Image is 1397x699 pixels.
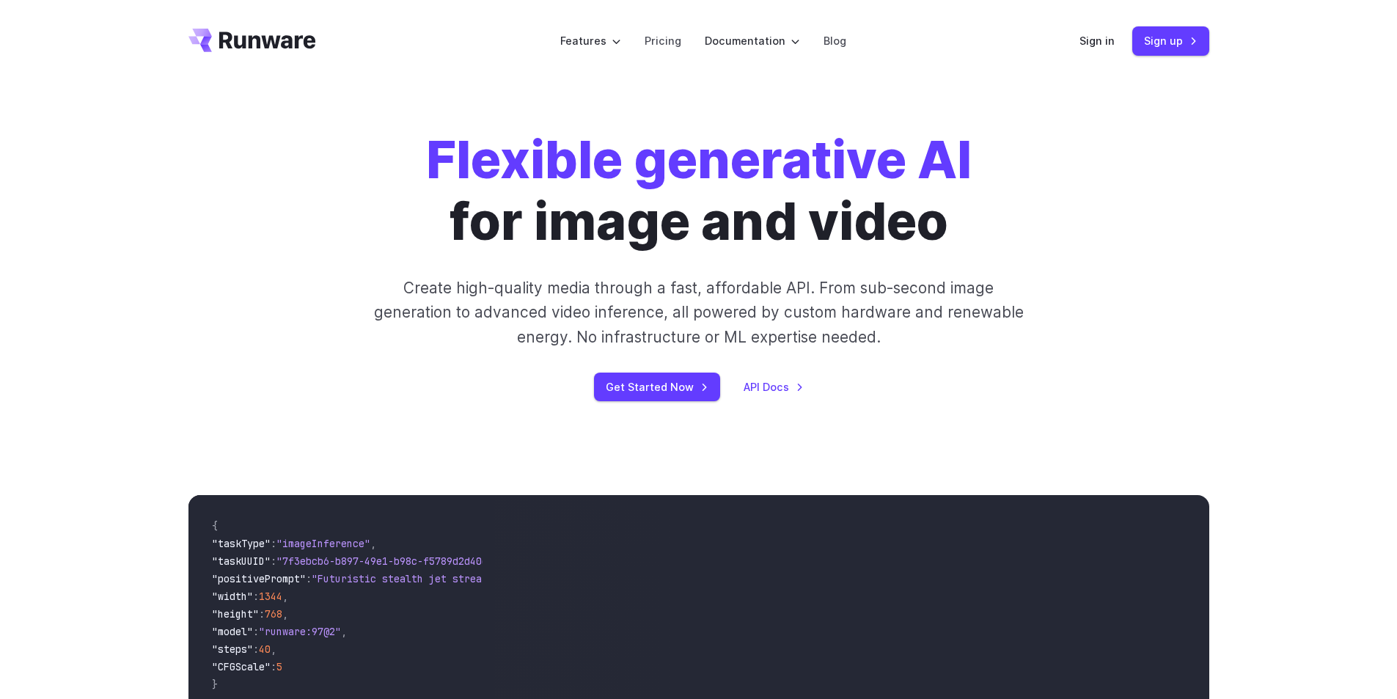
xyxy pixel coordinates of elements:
[271,660,276,673] span: :
[744,378,804,395] a: API Docs
[212,555,271,568] span: "taskUUID"
[253,643,259,656] span: :
[188,29,316,52] a: Go to /
[276,555,499,568] span: "7f3ebcb6-b897-49e1-b98c-f5789d2d40d7"
[212,537,271,550] span: "taskType"
[282,590,288,603] span: ,
[312,572,846,585] span: "Futuristic stealth jet streaking through a neon-lit cityscape with glowing purple exhaust"
[259,607,265,621] span: :
[306,572,312,585] span: :
[560,32,621,49] label: Features
[1079,32,1115,49] a: Sign in
[259,643,271,656] span: 40
[259,590,282,603] span: 1344
[426,128,972,191] strong: Flexible generative AI
[276,660,282,673] span: 5
[426,129,972,252] h1: for image and video
[212,643,253,656] span: "steps"
[259,625,341,638] span: "runware:97@2"
[212,678,218,691] span: }
[265,607,282,621] span: 768
[212,607,259,621] span: "height"
[271,555,276,568] span: :
[276,537,370,550] span: "imageInference"
[212,625,253,638] span: "model"
[824,32,846,49] a: Blog
[271,643,276,656] span: ,
[705,32,800,49] label: Documentation
[253,590,259,603] span: :
[271,537,276,550] span: :
[212,519,218,533] span: {
[370,537,376,550] span: ,
[594,373,720,401] a: Get Started Now
[282,607,288,621] span: ,
[212,572,306,585] span: "positivePrompt"
[645,32,681,49] a: Pricing
[212,590,253,603] span: "width"
[1132,26,1209,55] a: Sign up
[212,660,271,673] span: "CFGScale"
[372,276,1025,349] p: Create high-quality media through a fast, affordable API. From sub-second image generation to adv...
[253,625,259,638] span: :
[341,625,347,638] span: ,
